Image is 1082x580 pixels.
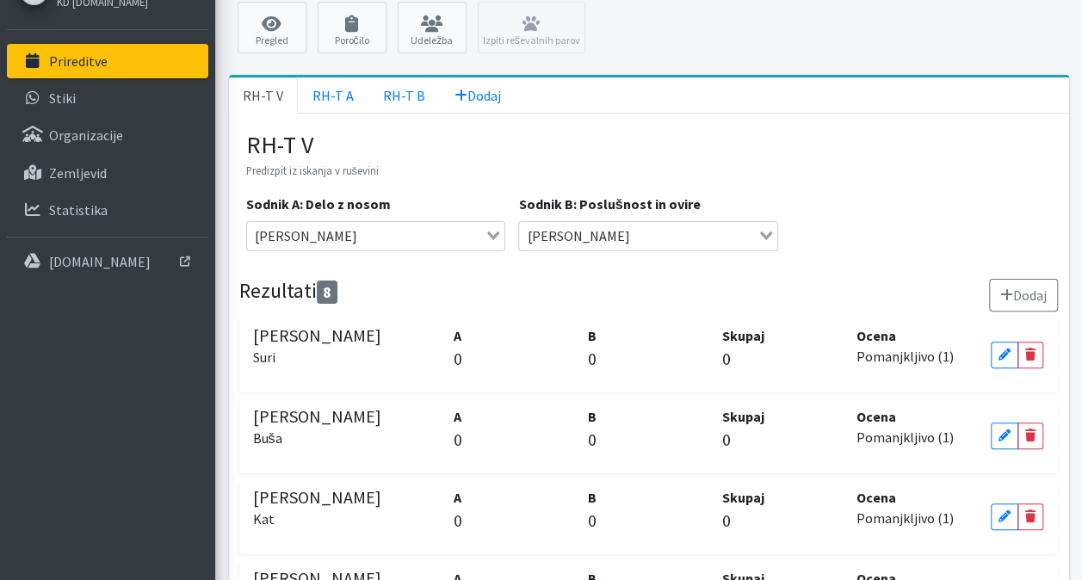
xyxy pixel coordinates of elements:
[856,346,978,367] p: Pomanjkljivo (1)
[318,2,386,53] a: Poročilo
[246,221,506,250] div: Search for option
[246,131,1052,160] h3: RH-T V
[250,225,362,246] span: [PERSON_NAME]
[440,77,516,114] a: Dodaj
[722,489,764,506] strong: Skupaj
[368,77,440,114] a: RH-T B
[856,408,896,425] strong: Ocena
[722,408,764,425] strong: Skupaj
[317,281,337,304] span: 8
[454,508,575,534] p: 0
[588,346,709,372] p: 0
[238,2,306,53] a: Pregled
[7,44,208,78] a: Prireditve
[454,408,461,425] strong: A
[722,508,844,534] p: 0
[49,253,151,270] p: [DOMAIN_NAME]
[246,164,379,177] small: Predizpit iz iskanja v ruševini
[49,164,107,182] p: Zemljevid
[253,325,442,367] h5: [PERSON_NAME]
[588,327,597,344] strong: B
[49,89,76,107] p: Stiki
[49,126,123,144] p: Organizacije
[253,429,282,447] small: Buša
[298,77,368,114] a: RH-T A
[856,489,896,506] strong: Ocena
[454,87,501,104] span: Dodaj
[856,327,896,344] strong: Ocena
[253,510,275,528] small: Kat
[518,221,778,250] div: Search for option
[7,156,208,190] a: Zemljevid
[454,327,461,344] strong: A
[246,194,391,214] label: Sodnik A: Delo z nosom
[7,244,208,279] a: [DOMAIN_NAME]
[239,279,337,305] h4: Rezultati
[363,225,484,246] input: Search for option
[522,225,634,246] span: [PERSON_NAME]
[722,427,844,453] p: 0
[722,346,844,372] p: 0
[588,489,597,506] strong: B
[518,194,700,214] label: Sodnik B: Poslušnost in ovire
[253,487,442,528] h5: [PERSON_NAME]
[229,77,298,114] a: RH-T V
[253,406,442,447] h5: [PERSON_NAME]
[989,279,1058,312] button: Dodaj
[635,225,756,246] input: Search for option
[454,489,461,506] strong: A
[856,427,978,447] p: Pomanjkljivo (1)
[588,427,709,453] p: 0
[588,408,597,425] strong: B
[588,508,709,534] p: 0
[7,118,208,152] a: Organizacije
[49,201,108,219] p: Statistika
[454,427,575,453] p: 0
[454,346,575,372] p: 0
[398,2,467,53] a: Udeležba
[7,193,208,227] a: Statistika
[7,81,208,115] a: Stiki
[253,349,275,366] small: Suri
[49,52,108,70] p: Prireditve
[722,327,764,344] strong: Skupaj
[856,508,978,528] p: Pomanjkljivo (1)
